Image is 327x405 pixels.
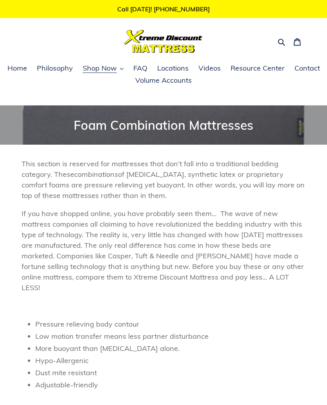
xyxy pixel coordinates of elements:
a: FAQ [129,63,151,74]
span: of [MEDICAL_DATA], synthetic latex or proprietary comfort foams are pressure relieving yet buoyan... [22,170,305,200]
span: If you have shopped online, you have probably seen them… The wave of new mattress companies all c... [22,209,304,292]
span: Philosophy [37,64,73,73]
a: Volume Accounts [131,75,196,87]
span: FAQ [133,64,147,73]
button: Shop Now [79,63,127,74]
li: Hypo-Allergenic [35,355,305,366]
li: Adjustable-friendly [35,380,305,390]
a: Philosophy [33,63,77,74]
span: Contact [294,64,320,73]
a: Contact [291,63,324,74]
span: Home [7,64,27,73]
li: Low motion transfer means less partner disturbance [35,331,305,341]
span: combinations [74,170,118,179]
li: More buoyant than [MEDICAL_DATA] alone. [35,343,305,354]
span: This section is reserved for mattresses that don’t fall into a traditional bedding category. These [22,159,278,179]
img: Xtreme Discount Mattress [124,30,203,53]
span: Resource Center [231,64,285,73]
span: Locations [157,64,189,73]
span: Volume Accounts [135,76,192,85]
span: Videos [198,64,221,73]
span: Shop Now [83,64,117,73]
li: Pressure relieving body contour [35,319,305,329]
li: Dust mite resistant [35,367,305,378]
span: Foam Combination Mattresses [74,117,253,133]
a: Locations [153,63,193,74]
a: Home [4,63,31,74]
a: Resource Center [227,63,289,74]
a: Videos [194,63,225,74]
